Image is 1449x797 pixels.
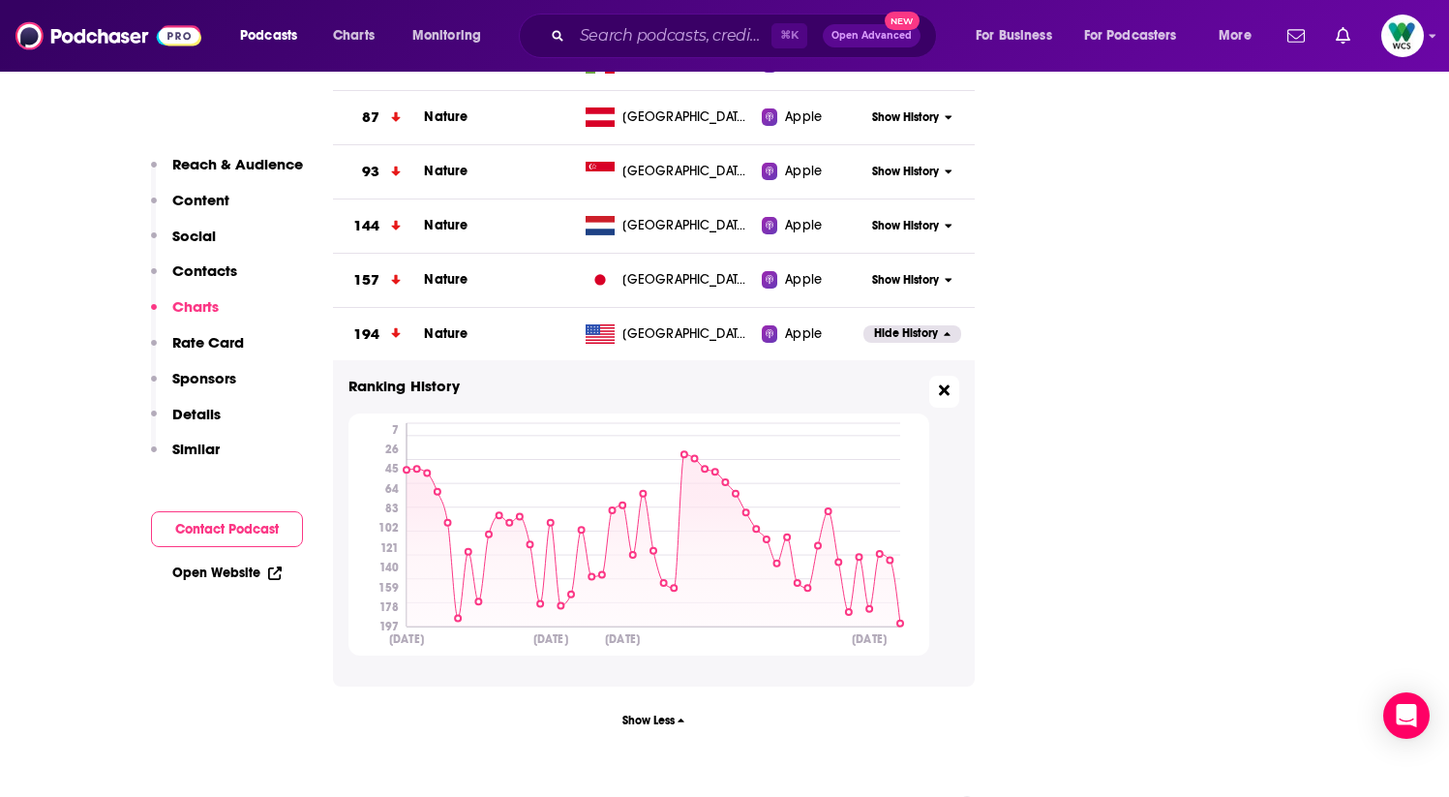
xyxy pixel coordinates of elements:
[424,325,468,342] a: Nature
[762,162,863,181] a: Apple
[377,522,398,536] tspan: 102
[362,161,379,183] h3: 93
[1381,15,1424,57] img: User Profile
[622,270,748,290] span: Japan
[962,20,1076,51] button: open menu
[1072,20,1205,51] button: open menu
[172,369,236,387] p: Sponsors
[872,218,939,234] span: Show History
[852,632,887,647] tspan: [DATE]
[333,254,425,307] a: 157
[1280,19,1313,52] a: Show notifications dropdown
[863,218,960,234] button: Show History
[399,20,506,51] button: open menu
[353,323,378,346] h3: 194
[348,376,929,398] h3: Ranking History
[333,145,425,199] a: 93
[537,14,955,58] div: Search podcasts, credits, & more...
[578,270,762,290] a: [GEOGRAPHIC_DATA]
[151,511,303,547] button: Contact Podcast
[1328,19,1358,52] a: Show notifications dropdown
[172,440,220,458] p: Similar
[172,155,303,173] p: Reach & Audience
[384,502,398,515] tspan: 83
[762,107,863,127] a: Apple
[333,199,425,253] a: 144
[785,324,822,344] span: Apple
[172,191,229,209] p: Content
[1084,22,1177,49] span: For Podcasters
[872,164,939,180] span: Show History
[1383,692,1430,739] div: Open Intercom Messenger
[226,20,322,51] button: open menu
[424,271,468,288] a: Nature
[333,22,375,49] span: Charts
[874,325,938,342] span: Hide History
[771,23,807,48] span: ⌘ K
[172,261,237,280] p: Contacts
[151,405,221,441] button: Details
[572,20,771,51] input: Search podcasts, credits, & more...
[605,632,640,647] tspan: [DATE]
[823,24,921,47] button: Open AdvancedNew
[378,600,398,614] tspan: 178
[320,20,386,51] a: Charts
[151,440,220,475] button: Similar
[353,269,378,291] h3: 157
[15,17,201,54] img: Podchaser - Follow, Share and Rate Podcasts
[622,714,685,727] span: Show Less
[785,216,822,235] span: Apple
[378,621,398,634] tspan: 197
[172,333,244,352] p: Rate Card
[622,107,748,127] span: Austria
[379,541,398,555] tspan: 121
[172,297,219,316] p: Charts
[389,632,424,647] tspan: [DATE]
[384,482,398,496] tspan: 64
[424,108,468,125] a: Nature
[172,565,282,581] a: Open Website
[424,163,468,179] a: Nature
[172,405,221,423] p: Details
[151,191,229,227] button: Content
[532,632,567,647] tspan: [DATE]
[578,162,762,181] a: [GEOGRAPHIC_DATA]
[976,22,1052,49] span: For Business
[622,162,748,181] span: Singapore
[1219,22,1252,49] span: More
[240,22,297,49] span: Podcasts
[785,107,822,127] span: Apple
[762,324,863,344] a: Apple
[412,22,481,49] span: Monitoring
[872,272,939,289] span: Show History
[578,216,762,235] a: [GEOGRAPHIC_DATA]
[172,227,216,245] p: Social
[424,217,468,233] a: Nature
[578,324,762,344] a: [GEOGRAPHIC_DATA]
[384,463,398,476] tspan: 45
[762,216,863,235] a: Apple
[578,107,762,127] a: [GEOGRAPHIC_DATA]
[872,109,939,126] span: Show History
[863,109,960,126] button: Show History
[391,423,398,437] tspan: 7
[333,308,425,361] a: 194
[151,261,237,297] button: Contacts
[1205,20,1276,51] button: open menu
[384,443,398,456] tspan: 26
[863,164,960,180] button: Show History
[333,702,975,738] button: Show Less
[353,215,378,237] h3: 144
[377,581,398,595] tspan: 159
[362,107,379,129] h3: 87
[622,216,748,235] span: Netherlands
[1381,15,1424,57] span: Logged in as WCS_Newsroom
[151,227,216,262] button: Social
[885,12,920,30] span: New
